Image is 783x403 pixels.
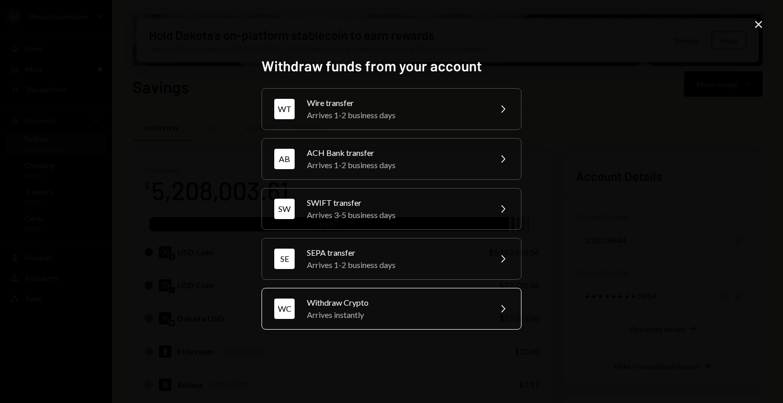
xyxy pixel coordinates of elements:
[274,249,295,269] div: SE
[274,99,295,119] div: WT
[274,149,295,169] div: AB
[307,197,484,209] div: SWIFT transfer
[307,247,484,259] div: SEPA transfer
[274,199,295,219] div: SW
[262,56,521,76] h2: Withdraw funds from your account
[262,138,521,180] button: ABACH Bank transferArrives 1-2 business days
[307,97,484,109] div: Wire transfer
[262,238,521,280] button: SESEPA transferArrives 1-2 business days
[307,109,484,121] div: Arrives 1-2 business days
[307,259,484,271] div: Arrives 1-2 business days
[307,297,484,309] div: Withdraw Crypto
[262,88,521,130] button: WTWire transferArrives 1-2 business days
[274,299,295,319] div: WC
[307,147,484,159] div: ACH Bank transfer
[307,209,484,221] div: Arrives 3-5 business days
[262,188,521,230] button: SWSWIFT transferArrives 3-5 business days
[307,309,484,321] div: Arrives instantly
[262,288,521,330] button: WCWithdraw CryptoArrives instantly
[307,159,484,171] div: Arrives 1-2 business days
